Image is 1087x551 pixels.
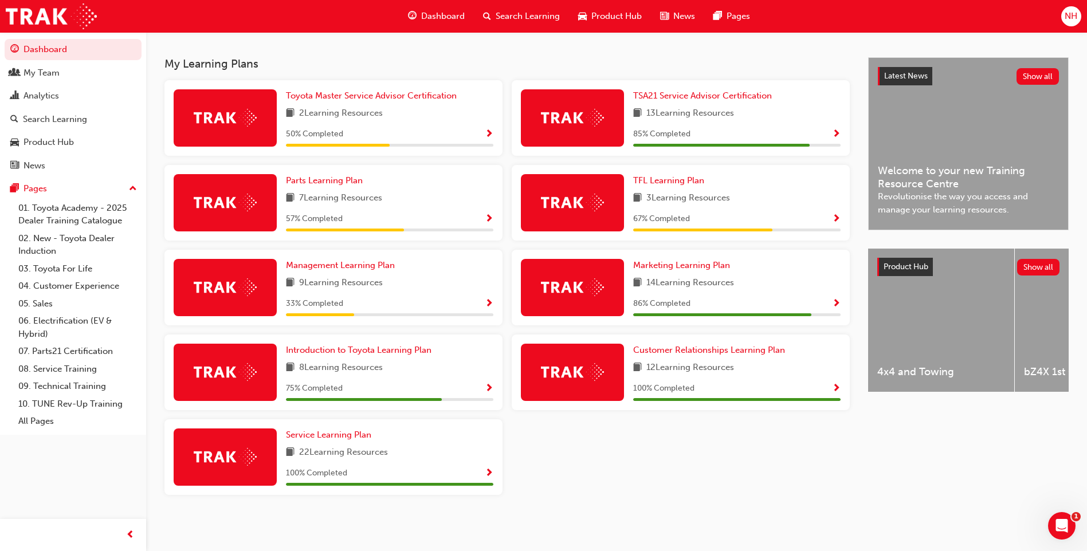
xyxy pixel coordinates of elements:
[14,377,142,395] a: 09. Technical Training
[541,194,604,211] img: Trak
[299,107,383,121] span: 2 Learning Resources
[23,113,87,126] div: Search Learning
[646,361,734,375] span: 12 Learning Resources
[541,278,604,296] img: Trak
[5,132,142,153] a: Product Hub
[286,297,343,310] span: 33 % Completed
[194,109,257,127] img: Trak
[832,299,841,309] span: Show Progress
[496,10,560,23] span: Search Learning
[673,10,695,23] span: News
[10,115,18,125] span: search-icon
[6,3,97,29] img: Trak
[727,10,750,23] span: Pages
[14,277,142,295] a: 04. Customer Experience
[421,10,465,23] span: Dashboard
[832,212,841,226] button: Show Progress
[633,89,776,103] a: TSA21 Service Advisor Certification
[646,276,734,290] span: 14 Learning Resources
[485,127,493,141] button: Show Progress
[5,109,142,130] a: Search Learning
[878,67,1059,85] a: Latest NewsShow all
[23,159,45,172] div: News
[633,175,704,186] span: TFL Learning Plan
[832,214,841,225] span: Show Progress
[14,412,142,430] a: All Pages
[14,199,142,230] a: 01. Toyota Academy - 2025 Dealer Training Catalogue
[633,260,730,270] span: Marketing Learning Plan
[286,430,371,440] span: Service Learning Plan
[299,446,388,460] span: 22 Learning Resources
[633,174,709,187] a: TFL Learning Plan
[633,344,790,357] a: Customer Relationships Learning Plan
[541,109,604,127] img: Trak
[286,446,295,460] span: book-icon
[660,9,669,23] span: news-icon
[286,107,295,121] span: book-icon
[14,260,142,278] a: 03. Toyota For Life
[633,276,642,290] span: book-icon
[1017,68,1059,85] button: Show all
[194,448,257,466] img: Trak
[286,212,343,226] span: 57 % Completed
[485,469,493,479] span: Show Progress
[14,360,142,378] a: 08. Service Training
[1072,512,1081,521] span: 1
[10,184,19,194] span: pages-icon
[633,259,735,272] a: Marketing Learning Plan
[633,297,690,310] span: 86 % Completed
[5,178,142,199] button: Pages
[485,466,493,481] button: Show Progress
[832,129,841,140] span: Show Progress
[884,262,928,271] span: Product Hub
[832,297,841,311] button: Show Progress
[23,89,59,103] div: Analytics
[194,363,257,381] img: Trak
[399,5,474,28] a: guage-iconDashboard
[1065,10,1077,23] span: NH
[591,10,642,23] span: Product Hub
[14,343,142,360] a: 07. Parts21 Certification
[408,9,417,23] span: guage-icon
[5,62,142,84] a: My Team
[646,191,730,206] span: 3 Learning Resources
[194,278,257,296] img: Trak
[10,45,19,55] span: guage-icon
[286,361,295,375] span: book-icon
[299,361,383,375] span: 8 Learning Resources
[868,57,1069,230] a: Latest NewsShow allWelcome to your new Training Resource CentreRevolutionise the way you access a...
[286,175,363,186] span: Parts Learning Plan
[884,71,928,81] span: Latest News
[286,90,457,101] span: Toyota Master Service Advisor Certification
[286,428,376,442] a: Service Learning Plan
[23,136,74,149] div: Product Hub
[541,363,604,381] img: Trak
[5,39,142,60] a: Dashboard
[194,194,257,211] img: Trak
[286,174,367,187] a: Parts Learning Plan
[5,37,142,178] button: DashboardMy TeamAnalyticsSearch LearningProduct HubNews
[633,361,642,375] span: book-icon
[1048,512,1076,540] iframe: Intercom live chat
[5,85,142,107] a: Analytics
[14,395,142,413] a: 10. TUNE Rev-Up Training
[286,344,436,357] a: Introduction to Toyota Learning Plan
[877,365,1005,379] span: 4x4 and Towing
[878,164,1059,190] span: Welcome to your new Training Resource Centre
[485,299,493,309] span: Show Progress
[832,384,841,394] span: Show Progress
[10,137,19,148] span: car-icon
[633,191,642,206] span: book-icon
[164,57,850,70] h3: My Learning Plans
[485,297,493,311] button: Show Progress
[485,212,493,226] button: Show Progress
[286,260,395,270] span: Management Learning Plan
[23,182,47,195] div: Pages
[633,382,694,395] span: 100 % Completed
[10,161,19,171] span: news-icon
[868,249,1014,392] a: 4x4 and Towing
[474,5,569,28] a: search-iconSearch Learning
[126,528,135,542] span: prev-icon
[286,89,461,103] a: Toyota Master Service Advisor Certification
